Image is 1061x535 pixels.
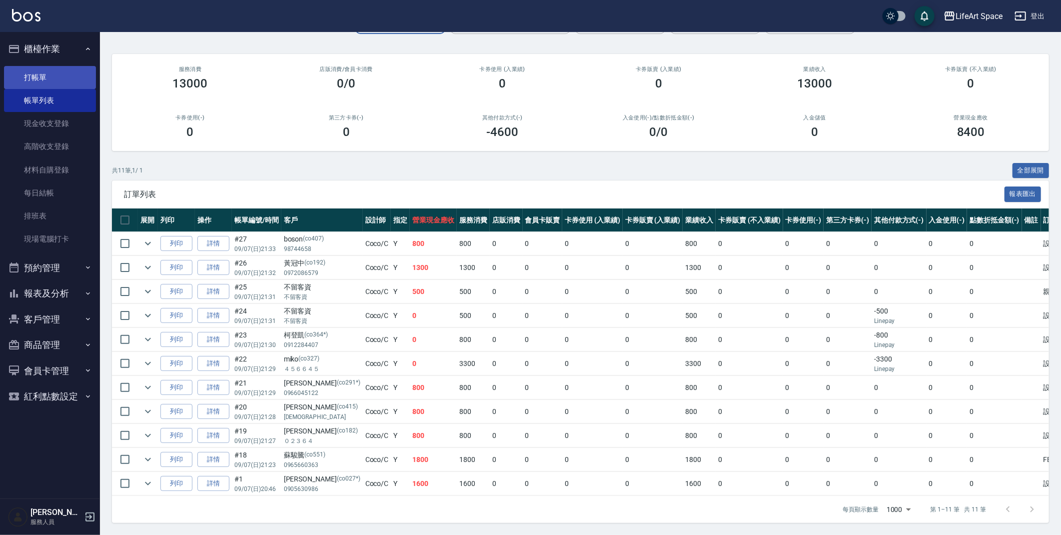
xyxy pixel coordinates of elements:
[824,256,872,279] td: 0
[284,268,360,277] p: 0972086579
[716,376,783,399] td: 0
[234,268,279,277] p: 09/07 (日) 21:32
[124,66,256,72] h3: 服務消費
[391,328,410,351] td: Y
[140,308,155,323] button: expand row
[140,332,155,347] button: expand row
[683,232,716,255] td: 800
[363,376,391,399] td: Coco /C
[234,244,279,253] p: 09/07 (日) 21:33
[968,76,975,90] h3: 0
[30,507,81,517] h5: [PERSON_NAME]
[234,292,279,301] p: 09/07 (日) 21:31
[967,280,1022,303] td: 0
[391,256,410,279] td: Y
[927,304,968,327] td: 0
[410,328,457,351] td: 0
[457,304,490,327] td: 500
[284,436,360,445] p: ０２３６４
[160,404,192,419] button: 列印
[232,232,281,255] td: #27
[284,244,360,253] p: 98744658
[343,125,350,139] h3: 0
[284,316,360,325] p: 不留客資
[623,424,683,447] td: 0
[716,280,783,303] td: 0
[967,424,1022,447] td: 0
[232,208,281,232] th: 帳單編號/時間
[783,304,824,327] td: 0
[140,284,155,299] button: expand row
[160,332,192,347] button: 列印
[749,66,881,72] h2: 業績收入
[232,448,281,471] td: #18
[1022,208,1041,232] th: 備註
[4,36,96,62] button: 櫃檯作業
[872,328,927,351] td: -800
[284,282,360,292] div: 不留客資
[490,256,523,279] td: 0
[490,400,523,423] td: 0
[4,358,96,384] button: 會員卡管理
[124,189,1005,199] span: 訂單列表
[623,304,683,327] td: 0
[391,424,410,447] td: Y
[683,352,716,375] td: 3300
[232,328,281,351] td: #23
[410,400,457,423] td: 800
[4,332,96,358] button: 商品管理
[623,280,683,303] td: 0
[523,448,563,471] td: 0
[410,280,457,303] td: 500
[683,376,716,399] td: 800
[232,352,281,375] td: #22
[138,208,158,232] th: 展開
[683,328,716,351] td: 800
[232,280,281,303] td: #25
[280,114,413,121] h2: 第三方卡券(-)
[284,378,360,388] div: [PERSON_NAME]
[363,424,391,447] td: Coco /C
[683,400,716,423] td: 800
[967,376,1022,399] td: 0
[410,304,457,327] td: 0
[186,125,193,139] h3: 0
[874,316,924,325] p: Linepay
[391,208,410,232] th: 指定
[284,234,360,244] div: boson
[523,352,563,375] td: 0
[716,424,783,447] td: 0
[562,304,623,327] td: 0
[623,376,683,399] td: 0
[523,400,563,423] td: 0
[523,376,563,399] td: 0
[1005,189,1042,198] a: 報表匯出
[967,208,1022,232] th: 點數折抵金額(-)
[749,114,881,121] h2: 入金儲值
[363,280,391,303] td: Coco /C
[783,280,824,303] td: 0
[197,356,229,371] a: 詳情
[872,400,927,423] td: 0
[490,352,523,375] td: 0
[927,376,968,399] td: 0
[284,388,360,397] p: 0966045122
[140,452,155,467] button: expand row
[562,328,623,351] td: 0
[337,402,358,412] p: (co415)
[160,476,192,491] button: 列印
[783,400,824,423] td: 0
[490,304,523,327] td: 0
[623,232,683,255] td: 0
[197,380,229,395] a: 詳情
[140,236,155,251] button: expand row
[562,352,623,375] td: 0
[391,304,410,327] td: Y
[363,400,391,423] td: Coco /C
[4,306,96,332] button: 客戶管理
[363,448,391,471] td: Coco /C
[824,400,872,423] td: 0
[337,76,355,90] h3: 0/0
[195,208,232,232] th: 操作
[872,280,927,303] td: 0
